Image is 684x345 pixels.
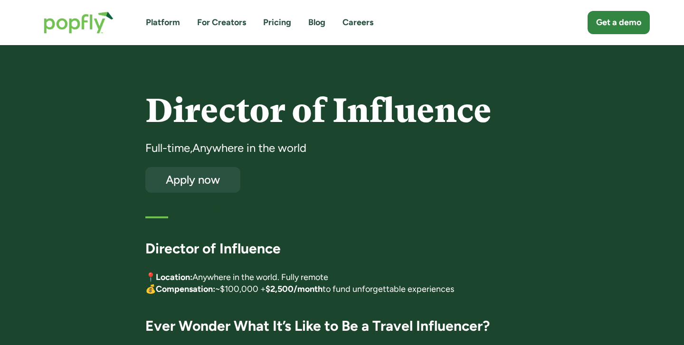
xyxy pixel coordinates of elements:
[34,2,123,43] a: home
[145,317,490,335] strong: Ever Wonder What It’s Like to Be a Travel Influencer?
[192,140,306,156] div: Anywhere in the world
[146,17,180,28] a: Platform
[154,174,232,186] div: Apply now
[145,240,281,257] strong: Director of Influence
[342,17,373,28] a: Careers
[145,140,190,156] div: Full-time
[156,272,192,282] strong: Location:
[145,93,539,129] h4: Director of Influence
[145,167,240,193] a: Apply now
[266,284,323,294] strong: $2,500/month
[156,284,215,294] strong: Compensation:
[197,17,246,28] a: For Creators
[197,204,539,216] div: [DATE]
[145,204,189,216] h5: First listed:
[596,17,641,28] div: Get a demo
[588,11,650,34] a: Get a demo
[263,17,291,28] a: Pricing
[145,271,539,295] p: 📍 Anywhere in the world. Fully remote 💰 ~$100,000 + to fund unforgettable experiences
[190,140,192,156] div: ,
[308,17,325,28] a: Blog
